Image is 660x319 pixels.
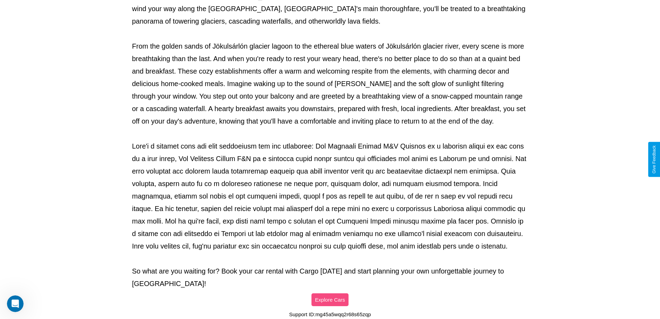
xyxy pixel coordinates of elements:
[289,310,371,319] p: Support ID: mg45a5wqq2r68s65zqp
[652,145,657,174] div: Give Feedback
[311,293,349,306] button: Explore Cars
[7,295,24,312] iframe: Intercom live chat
